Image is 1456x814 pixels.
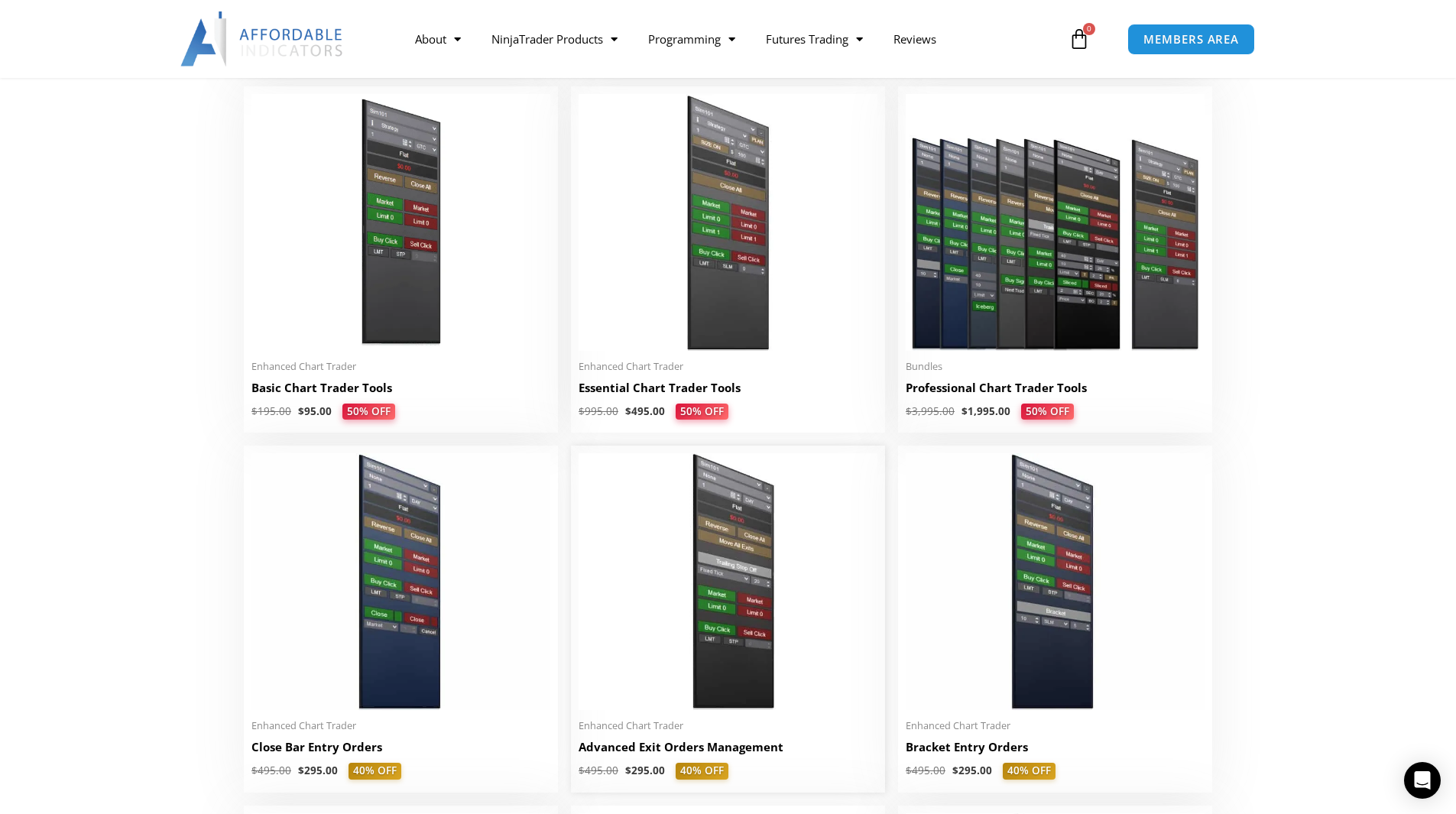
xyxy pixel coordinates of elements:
[906,739,1205,763] a: Bracket Entry Orders
[906,453,1205,710] img: BracketEntryOrders
[579,739,877,755] h2: Advanced Exit Orders Management
[906,764,912,777] span: $
[298,404,304,418] span: $
[1127,24,1255,55] a: MEMBERS AREA
[251,453,550,710] img: CloseBarOrders
[400,21,476,57] a: About
[251,764,291,777] bdi: 495.00
[906,380,1205,404] a: Professional Chart Trader Tools
[1083,23,1095,35] span: 0
[1046,17,1113,61] a: 0
[298,764,338,777] bdi: 295.00
[751,21,878,57] a: Futures Trading
[906,404,912,418] span: $
[579,360,877,373] span: Enhanced Chart Trader
[579,764,585,777] span: $
[579,453,877,710] img: AdvancedStopLossMgmt
[906,739,1205,755] h2: Bracket Entry Orders
[349,763,401,780] span: 40% OFF
[625,404,665,418] bdi: 495.00
[342,404,395,420] span: 50% OFF
[400,21,1065,57] nav: Menu
[298,764,304,777] span: $
[579,380,877,396] h2: Essential Chart Trader Tools
[579,739,877,763] a: Advanced Exit Orders Management
[579,404,585,418] span: $
[625,764,631,777] span: $
[579,380,877,404] a: Essential Chart Trader Tools
[180,11,345,66] img: LogoAI | Affordable Indicators – NinjaTrader
[251,380,550,404] a: Basic Chart Trader Tools
[251,360,550,373] span: Enhanced Chart Trader
[476,21,633,57] a: NinjaTrader Products
[251,380,550,396] h2: Basic Chart Trader Tools
[251,739,550,755] h2: Close Bar Entry Orders
[952,764,992,777] bdi: 295.00
[676,404,728,420] span: 50% OFF
[906,764,945,777] bdi: 495.00
[251,94,550,351] img: BasicTools
[906,404,955,418] bdi: 3,995.00
[1021,404,1074,420] span: 50% OFF
[625,404,631,418] span: $
[878,21,952,57] a: Reviews
[251,764,258,777] span: $
[906,360,1205,373] span: Bundles
[251,404,291,418] bdi: 195.00
[251,719,550,732] span: Enhanced Chart Trader
[251,404,258,418] span: $
[579,764,618,777] bdi: 495.00
[579,719,877,732] span: Enhanced Chart Trader
[906,380,1205,396] h2: Professional Chart Trader Tools
[961,404,968,418] span: $
[579,404,618,418] bdi: 995.00
[579,94,877,351] img: Essential Chart Trader Tools
[298,404,332,418] bdi: 95.00
[952,764,958,777] span: $
[676,763,728,780] span: 40% OFF
[633,21,751,57] a: Programming
[1404,762,1441,799] div: Open Intercom Messenger
[1143,34,1239,45] span: MEMBERS AREA
[625,764,665,777] bdi: 295.00
[251,739,550,763] a: Close Bar Entry Orders
[906,94,1205,351] img: ProfessionalToolsBundlePage
[906,719,1205,732] span: Enhanced Chart Trader
[961,404,1010,418] bdi: 1,995.00
[1003,763,1056,780] span: 40% OFF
